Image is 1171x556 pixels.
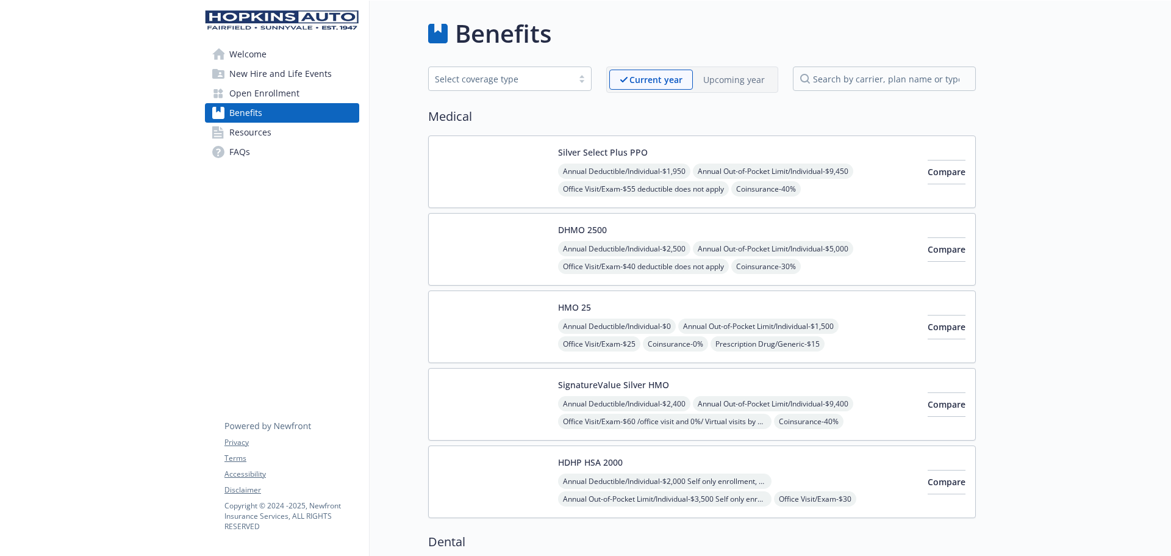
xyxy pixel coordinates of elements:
[428,533,976,551] h2: Dental
[229,84,299,103] span: Open Enrollment
[774,414,843,429] span: Coinsurance - 40%
[229,64,332,84] span: New Hire and Life Events
[558,336,640,352] span: Office Visit/Exam - $25
[558,491,772,507] span: Annual Out-of-Pocket Limit/Individual - $3,500 Self only enrollment, $3,500 for any one member wi...
[205,45,359,64] a: Welcome
[558,301,591,314] button: HMO 25
[558,241,690,256] span: Annual Deductible/Individual - $2,500
[928,399,965,410] span: Compare
[205,123,359,142] a: Resources
[693,164,853,179] span: Annual Out-of-Pocket Limit/Individual - $9,450
[558,164,690,179] span: Annual Deductible/Individual - $1,950
[693,241,853,256] span: Annual Out-of-Pocket Limit/Individual - $5,000
[439,301,548,353] img: Kaiser Permanente Insurance Company carrier logo
[731,259,801,274] span: Coinsurance - 30%
[928,321,965,333] span: Compare
[928,476,965,488] span: Compare
[928,392,965,417] button: Compare
[224,485,359,496] a: Disclaimer
[928,160,965,184] button: Compare
[928,315,965,339] button: Compare
[558,474,772,489] span: Annual Deductible/Individual - $2,000 Self only enrollment, $3,200 for any one member within a Fa...
[439,378,548,430] img: United Healthcare Insurance Company carrier logo
[731,181,801,197] span: Coinsurance - 40%
[205,142,359,162] a: FAQs
[558,146,648,159] button: Silver Select Plus PPO
[711,336,825,352] span: Prescription Drug/Generic - $15
[439,146,548,198] img: United Healthcare Insurance Company carrier logo
[205,84,359,103] a: Open Enrollment
[439,223,548,275] img: Kaiser Permanente Insurance Company carrier logo
[229,103,262,123] span: Benefits
[928,470,965,494] button: Compare
[439,456,548,508] img: Kaiser Permanente Insurance Company carrier logo
[229,123,271,142] span: Resources
[774,491,856,507] span: Office Visit/Exam - $30
[703,73,765,86] p: Upcoming year
[558,396,690,411] span: Annual Deductible/Individual - $2,400
[928,244,965,255] span: Compare
[558,319,676,334] span: Annual Deductible/Individual - $0
[229,142,250,162] span: FAQs
[224,453,359,464] a: Terms
[558,259,729,274] span: Office Visit/Exam - $40 deductible does not apply
[455,15,551,52] h1: Benefits
[793,67,976,91] input: search by carrier, plan name or type
[558,414,772,429] span: Office Visit/Exam - $60 /office visit and 0%/ Virtual visits by a designated virtual; deductible ...
[558,223,607,236] button: DHMO 2500
[428,107,976,126] h2: Medical
[928,237,965,262] button: Compare
[435,73,567,85] div: Select coverage type
[558,378,669,391] button: SignatureValue Silver HMO
[629,73,682,86] p: Current year
[693,396,853,411] span: Annual Out-of-Pocket Limit/Individual - $9,400
[229,45,267,64] span: Welcome
[224,437,359,448] a: Privacy
[224,500,359,532] p: Copyright © 2024 - 2025 , Newfront Insurance Services, ALL RIGHTS RESERVED
[558,181,729,197] span: Office Visit/Exam - $55 deductible does not apply
[643,336,708,352] span: Coinsurance - 0%
[928,166,965,178] span: Compare
[678,319,839,334] span: Annual Out-of-Pocket Limit/Individual - $1,500
[558,456,623,469] button: HDHP HSA 2000
[224,469,359,480] a: Accessibility
[205,103,359,123] a: Benefits
[205,64,359,84] a: New Hire and Life Events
